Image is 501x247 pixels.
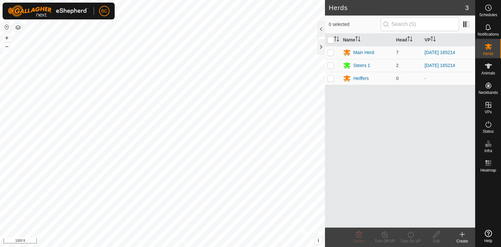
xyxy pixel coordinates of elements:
[353,239,365,243] span: Delete
[422,34,475,46] th: VP
[396,63,399,68] span: 2
[101,8,107,15] span: BC
[484,149,492,153] span: Infra
[396,50,399,55] span: 7
[3,34,11,42] button: +
[478,32,499,36] span: Notifications
[8,5,89,17] img: Gallagher Logo
[480,168,496,172] span: Heatmap
[422,72,475,85] td: -
[137,239,161,244] a: Privacy Policy
[318,238,319,243] span: i
[475,227,501,245] a: Help
[169,239,188,244] a: Contact Us
[483,52,493,56] span: Herds
[481,71,495,75] span: Animals
[431,37,436,42] p-sorticon: Activate to sort
[423,238,449,244] div: Edit
[484,239,492,243] span: Help
[381,17,459,31] input: Search (S)
[465,3,469,13] span: 3
[424,50,455,55] a: [DATE] 165214
[334,37,339,42] p-sorticon: Activate to sort
[396,76,399,81] span: 0
[329,21,381,28] span: 0 selected
[353,62,370,69] div: Steers 1
[340,34,394,46] th: Name
[424,63,455,68] a: [DATE] 165214
[449,238,475,244] div: Create
[478,91,498,95] span: Neckbands
[483,129,494,133] span: Status
[372,238,398,244] div: Turn Off VP
[398,238,423,244] div: Turn On VP
[479,13,497,17] span: Schedules
[407,37,412,42] p-sorticon: Activate to sort
[329,4,465,12] h2: Herds
[14,24,22,31] button: Map Layers
[393,34,422,46] th: Head
[353,75,369,82] div: Heiffers
[485,110,492,114] span: VPs
[3,42,11,50] button: –
[315,237,322,244] button: i
[353,49,374,56] div: Main Herd
[3,23,11,31] button: Reset Map
[355,37,360,42] p-sorticon: Activate to sort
